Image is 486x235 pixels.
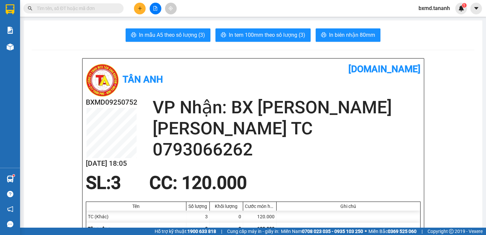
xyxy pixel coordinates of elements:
button: file-add [150,3,161,14]
span: ⚪️ [365,230,367,233]
input: Tìm tên, số ĐT hoặc mã đơn [37,5,116,12]
b: Tân Anh [123,74,163,85]
div: Tên [88,204,184,209]
span: caret-down [473,5,479,11]
span: bxmd.tananh [413,4,455,12]
span: Miền Bắc [368,228,417,235]
span: In tem 100mm theo số lượng (3) [229,31,305,39]
div: 120.000 [243,211,277,223]
div: Ghi chú [278,204,419,209]
span: 0 [238,226,241,231]
span: 1 [463,3,465,8]
img: solution-icon [7,27,14,34]
strong: 1900 633 818 [187,229,216,234]
span: SL: [86,172,111,193]
h2: [DATE] 18:05 [86,158,137,169]
img: logo.jpg [86,64,119,97]
span: search [28,6,32,11]
span: 120.000 [257,226,275,231]
button: caret-down [470,3,482,14]
h2: [PERSON_NAME] TC [153,118,421,139]
h2: VP Nhận: BX [PERSON_NAME] [153,97,421,118]
img: logo-vxr [6,4,14,14]
span: copyright [449,229,454,234]
button: plus [134,3,146,14]
button: aim [165,3,177,14]
span: aim [168,6,173,11]
span: message [7,221,13,227]
span: plus [138,6,142,11]
strong: 0708 023 035 - 0935 103 250 [302,229,363,234]
span: Cung cấp máy in - giấy in: [227,228,279,235]
span: 3 [111,172,121,193]
div: 0 [210,211,243,223]
div: Cước món hàng [245,204,275,209]
span: printer [131,32,136,38]
div: CC : 120.000 [145,173,251,193]
button: printerIn tem 100mm theo số lượng (3) [215,28,311,42]
img: warehouse-icon [7,175,14,183]
div: TC (Khác) [86,211,186,223]
span: Miền Nam [281,228,363,235]
h2: BXMD09250752 [86,97,137,108]
span: file-add [153,6,158,11]
span: 3 [205,226,208,231]
div: Khối lượng [211,204,241,209]
strong: 0369 525 060 [388,229,417,234]
span: | [422,228,423,235]
img: warehouse-icon [7,43,14,50]
span: notification [7,206,13,212]
sup: 1 [462,3,467,8]
span: question-circle [7,191,13,197]
button: printerIn mẫu A5 theo số lượng (3) [126,28,210,42]
span: printer [321,32,326,38]
span: | [221,228,222,235]
button: printerIn biên nhận 80mm [316,28,380,42]
span: printer [221,32,226,38]
div: 3 [186,211,210,223]
span: In mẫu A5 theo số lượng (3) [139,31,205,39]
b: [DOMAIN_NAME] [348,64,421,75]
div: Số lượng [188,204,208,209]
span: In biên nhận 80mm [329,31,375,39]
span: Hỗ trợ kỹ thuật: [155,228,216,235]
h2: 0793066262 [153,139,421,160]
img: icon-new-feature [458,5,464,11]
span: Tổng cộng [88,226,110,231]
sup: 1 [13,174,15,177]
